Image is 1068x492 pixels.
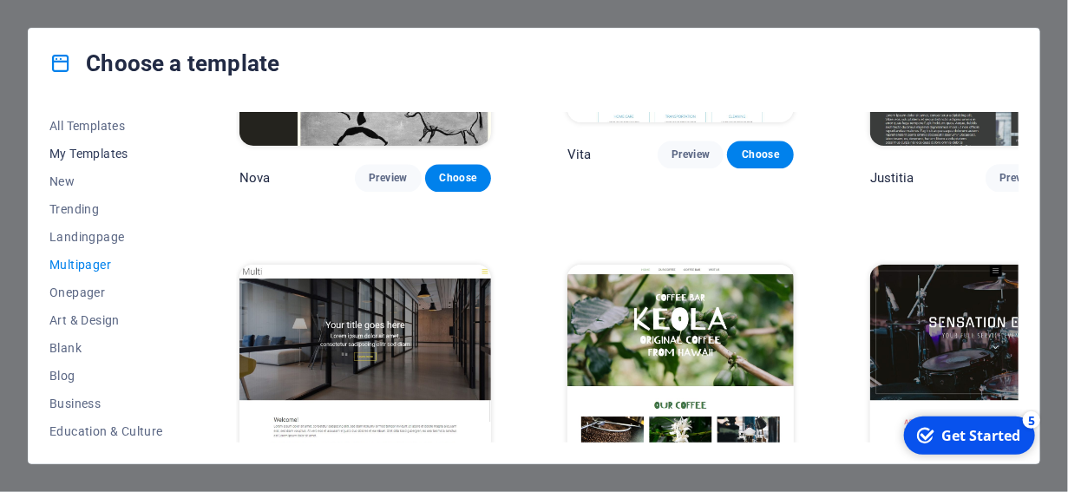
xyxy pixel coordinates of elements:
button: New [49,167,163,195]
button: Art & Design [49,306,163,334]
p: Justitia [870,169,914,187]
div: 5 [128,2,146,19]
button: Education & Culture [49,417,163,445]
img: Keola [567,265,794,473]
p: Vita [567,146,592,163]
span: All Templates [49,119,163,133]
span: Preview [672,148,710,161]
button: Preview [986,164,1052,192]
span: My Templates [49,147,163,161]
span: Preview [999,171,1038,185]
span: Trending [49,202,163,216]
span: Choose [439,171,477,185]
span: Landingpage [49,230,163,244]
p: Nova [239,169,271,187]
button: Blog [49,362,163,390]
button: Onepager [49,279,163,306]
span: Choose [741,148,779,161]
button: All Templates [49,112,163,140]
span: New [49,174,163,188]
button: Choose [425,164,491,192]
span: Business [49,397,163,410]
span: Blog [49,369,163,383]
button: Business [49,390,163,417]
button: Choose [727,141,793,168]
span: Art & Design [49,313,163,327]
div: Get Started [47,16,126,36]
button: My Templates [49,140,163,167]
button: Preview [658,141,724,168]
button: Multipager [49,251,163,279]
span: Multipager [49,258,163,272]
span: Onepager [49,285,163,299]
button: Preview [355,164,421,192]
span: Preview [369,171,407,185]
button: Landingpage [49,223,163,251]
button: Blank [49,334,163,362]
button: Trending [49,195,163,223]
div: Get Started 5 items remaining, 0% complete [10,7,141,45]
span: Education & Culture [49,424,163,438]
span: Blank [49,341,163,355]
h4: Choose a template [49,49,279,77]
